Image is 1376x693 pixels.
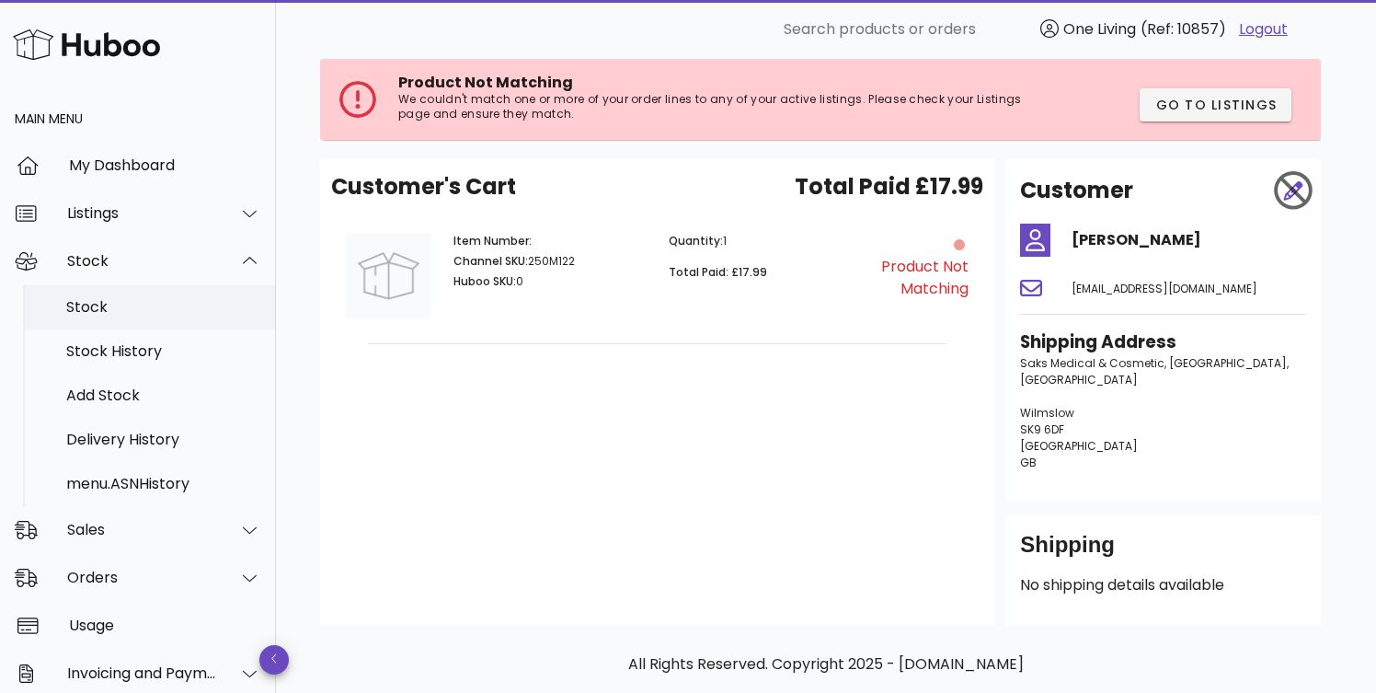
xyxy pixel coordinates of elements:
div: Invoicing and Payments [67,664,217,682]
img: Huboo Logo [13,25,160,64]
div: Stock [67,252,217,270]
span: Go to Listings [1154,96,1277,115]
span: Quantity: [669,233,723,248]
span: Channel SKU: [453,253,528,269]
h2: Customer [1020,174,1133,207]
div: Product Not Matching [872,256,969,300]
span: One Living [1063,18,1136,40]
h4: [PERSON_NAME] [1072,229,1306,251]
span: Total Paid £17.99 [795,170,983,203]
span: (Ref: 10857) [1141,18,1226,40]
span: SK9 6DF [1020,422,1064,437]
div: Delivery History [66,431,261,448]
div: Sales [67,521,217,538]
span: Item Number: [453,233,532,248]
p: All Rights Reserved. Copyright 2025 - [DOMAIN_NAME] [335,653,1317,676]
p: 250M122 [453,253,647,270]
span: Customer's Cart [331,170,516,203]
a: Logout [1239,18,1288,40]
p: 1 [669,233,862,249]
span: Product Not Matching [398,72,573,93]
span: Huboo SKU: [453,273,516,289]
div: Orders [67,569,217,586]
p: We couldn't match one or more of your order lines to any of your active listings. Please check yo... [398,92,1049,121]
span: [EMAIL_ADDRESS][DOMAIN_NAME] [1072,281,1257,296]
div: Listings [67,204,217,222]
div: menu.ASNHistory [66,475,261,492]
span: Saks Medical & Cosmetic, [GEOGRAPHIC_DATA], [GEOGRAPHIC_DATA] [1020,355,1289,387]
div: Usage [69,617,261,634]
img: Product Image [346,233,431,318]
p: No shipping details available [1020,574,1306,596]
h3: Shipping Address [1020,329,1306,355]
span: Total Paid: £17.99 [669,264,767,280]
div: Stock History [66,342,261,360]
div: Add Stock [66,387,261,404]
button: Go to Listings [1140,88,1291,121]
span: Wilmslow [1020,405,1074,421]
span: [GEOGRAPHIC_DATA] [1020,438,1138,454]
div: Stock [66,298,261,316]
span: GB [1020,455,1037,470]
div: Shipping [1020,530,1306,574]
p: 0 [453,273,647,290]
div: My Dashboard [69,156,261,174]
